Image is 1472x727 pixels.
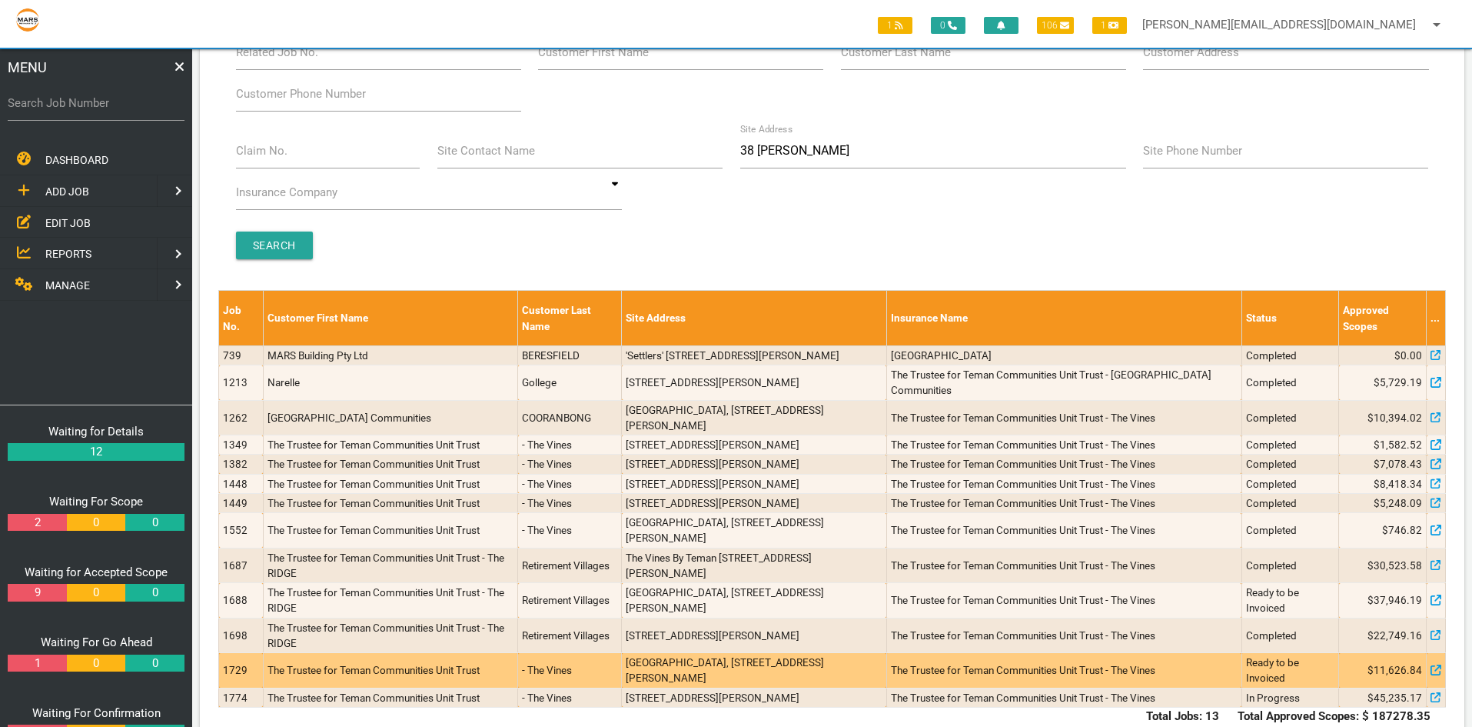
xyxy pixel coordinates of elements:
td: 'Settlers' [STREET_ADDRESS][PERSON_NAME] [622,345,886,365]
td: - The Vines [518,474,622,493]
th: ... [1427,291,1446,346]
td: The Trustee for Teman Communities Unit Trust - The Vines [886,618,1241,653]
td: The Trustee for Teman Communities Unit Trust [263,493,518,512]
td: [GEOGRAPHIC_DATA] [886,345,1241,365]
td: The Trustee for Teman Communities Unit Trust - The RIDGE [263,548,518,583]
td: Retirement Villages [518,583,622,619]
span: $10,394.02 [1367,410,1422,425]
td: [STREET_ADDRESS][PERSON_NAME] [622,435,886,455]
a: Waiting For Confirmation [32,706,161,720]
label: Search Job Number [8,95,184,112]
td: 1349 [219,435,264,455]
span: $30,523.58 [1367,558,1422,573]
span: 106 [1037,17,1074,34]
td: [STREET_ADDRESS][PERSON_NAME] [622,474,886,493]
span: $22,749.16 [1367,628,1422,643]
td: COORANBONG [518,400,622,435]
th: Job No. [219,291,264,346]
td: The Trustee for Teman Communities Unit Trust [263,513,518,549]
td: - The Vines [518,455,622,474]
td: 1687 [219,548,264,583]
span: $7,078.43 [1374,456,1422,472]
label: Claim No. [236,142,287,160]
a: 0 [125,655,184,672]
td: Completed [1241,455,1339,474]
a: Waiting For Go Ahead [41,635,152,649]
td: The Trustee for Teman Communities Unit Trust [263,474,518,493]
td: The Trustee for Teman Communities Unit Trust - The Vines [886,455,1241,474]
a: 0 [67,514,125,532]
td: - The Vines [518,435,622,455]
span: 1 [878,17,912,34]
td: The Trustee for Teman Communities Unit Trust [263,688,518,707]
a: Waiting for Details [48,425,144,439]
td: The Trustee for Teman Communities Unit Trust [263,653,518,689]
th: Approved Scopes [1339,291,1427,346]
span: $1,582.52 [1374,437,1422,452]
td: The Trustee for Teman Communities Unit Trust - The Vines [886,435,1241,455]
td: The Trustee for Teman Communities Unit Trust [263,455,518,474]
td: [STREET_ADDRESS][PERSON_NAME] [622,493,886,512]
td: Completed [1241,345,1339,365]
td: Completed [1241,548,1339,583]
label: Related Job No. [236,44,318,62]
td: - The Vines [518,688,622,707]
span: $8,418.34 [1374,476,1422,492]
img: s3file [15,8,40,32]
label: Customer Last Name [841,44,951,62]
span: ADD JOB [45,185,89,198]
td: [GEOGRAPHIC_DATA], [STREET_ADDRESS][PERSON_NAME] [622,400,886,435]
td: 1262 [219,400,264,435]
td: [GEOGRAPHIC_DATA], [STREET_ADDRESS][PERSON_NAME] [622,583,886,619]
span: $5,729.19 [1374,375,1422,390]
a: 1 [8,655,66,672]
td: In Progress [1241,688,1339,707]
td: The Trustee for Teman Communities Unit Trust - The RIDGE [263,618,518,653]
td: 1774 [219,688,264,707]
td: 1213 [219,365,264,401]
label: Site Address [740,122,792,136]
label: Site Contact Name [437,142,535,160]
a: 0 [67,584,125,602]
span: $0.00 [1394,348,1422,363]
span: $11,626.84 [1367,662,1422,678]
td: The Trustee for Teman Communities Unit Trust - The RIDGE [263,583,518,619]
span: $746.82 [1382,522,1422,538]
td: The Trustee for Teman Communities Unit Trust - The Vines [886,474,1241,493]
td: 1449 [219,493,264,512]
td: [GEOGRAPHIC_DATA], [STREET_ADDRESS][PERSON_NAME] [622,513,886,549]
span: MANAGE [45,279,90,292]
td: 1698 [219,618,264,653]
input: Search [236,232,313,259]
td: [STREET_ADDRESS][PERSON_NAME] [622,455,886,474]
a: 9 [8,584,66,602]
span: $5,248.09 [1374,495,1422,511]
span: $45,235.17 [1367,690,1422,705]
span: 0 [931,17,965,34]
a: Waiting For Scope [49,495,143,509]
span: $37,946.19 [1367,592,1422,608]
td: The Trustee for Teman Communities Unit Trust - The Vines [886,548,1241,583]
td: Gollege [518,365,622,401]
td: 739 [219,345,264,365]
td: [STREET_ADDRESS][PERSON_NAME] [622,365,886,401]
th: Site Address [622,291,886,346]
span: 1 [1092,17,1127,34]
td: 1448 [219,474,264,493]
th: Customer First Name [263,291,518,346]
td: Ready to be Invoiced [1241,653,1339,689]
td: 1552 [219,513,264,549]
a: 0 [125,514,184,532]
td: 1729 [219,653,264,689]
th: Customer Last Name [518,291,622,346]
td: Completed [1241,365,1339,401]
a: Waiting for Accepted Scope [25,565,168,579]
b: Total Approved Scopes: $ 187278.35 [1238,709,1430,723]
label: Customer Address [1143,44,1239,62]
td: The Trustee for Teman Communities Unit Trust - The Vines [886,400,1241,435]
a: 2 [8,514,66,532]
span: DASHBOARD [45,154,108,166]
td: [STREET_ADDRESS][PERSON_NAME] [622,618,886,653]
td: The Trustee for Teman Communities Unit Trust - The Vines [886,513,1241,549]
label: Customer First Name [538,44,649,62]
